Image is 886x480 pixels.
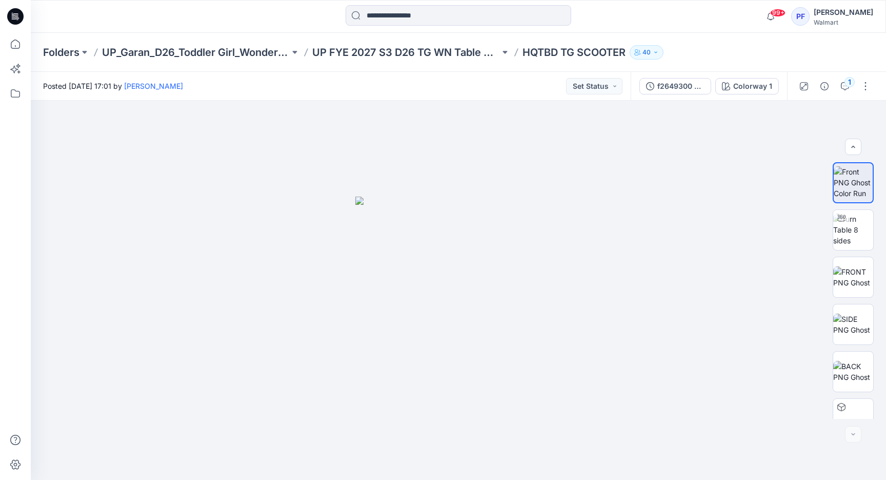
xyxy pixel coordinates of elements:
[43,45,79,60] a: Folders
[522,45,626,60] p: HQTBD TG SCOOTER
[642,47,651,58] p: 40
[833,314,873,335] img: SIDE PNG Ghost
[844,77,855,87] div: 1
[814,6,873,18] div: [PERSON_NAME]
[657,81,704,92] div: f2649300 pull on scooter-tg7020 -4-
[733,81,772,92] div: Colorway 1
[837,78,853,94] button: 1
[312,45,500,60] a: UP FYE 2027 S3 D26 TG WN Table Garan
[834,166,873,199] img: Front PNG Ghost Color Run
[814,18,873,26] div: Walmart
[43,81,183,91] span: Posted [DATE] 17:01 by
[833,361,873,382] img: BACK PNG Ghost
[770,9,786,17] span: 99+
[791,7,810,26] div: PF
[833,266,873,288] img: FRONT PNG Ghost
[102,45,290,60] a: UP_Garan_D26_Toddler Girl_Wonder_Nation
[639,78,711,94] button: f2649300 pull on scooter-tg7020 -4-
[816,78,833,94] button: Details
[124,82,183,90] a: [PERSON_NAME]
[833,214,873,246] img: Turn Table 8 sides
[715,78,779,94] button: Colorway 1
[630,45,663,60] button: 40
